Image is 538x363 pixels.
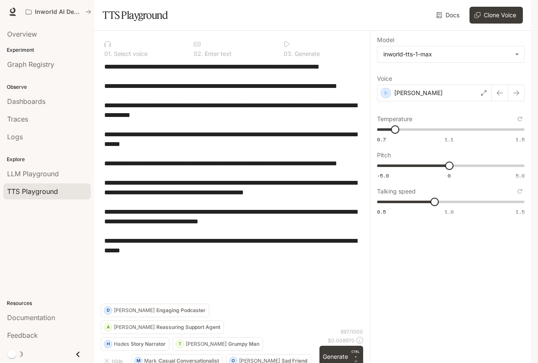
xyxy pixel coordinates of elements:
button: Reset to default [515,187,525,196]
p: 0 2 . [194,51,203,57]
p: Hades [114,342,129,347]
span: 5.0 [516,172,525,179]
span: 0.7 [377,136,386,143]
p: [PERSON_NAME] [114,308,155,313]
button: Reset to default [515,114,525,124]
div: A [104,321,112,334]
button: T[PERSON_NAME]Grumpy Man [173,337,263,351]
p: Pitch [377,152,391,158]
p: Story Narrator [131,342,166,347]
span: 1.5 [516,208,525,215]
p: CTRL + [351,349,360,359]
p: Temperature [377,116,412,122]
div: T [176,337,184,351]
p: Inworld AI Demos [35,8,82,16]
p: 0 1 . [104,51,112,57]
div: H [104,337,112,351]
button: HHadesStory Narrator [101,337,169,351]
button: D[PERSON_NAME]Engaging Podcaster [101,304,209,317]
p: [PERSON_NAME] [114,325,155,330]
div: D [104,304,112,317]
div: inworld-tts-1-max [377,46,524,62]
div: inworld-tts-1-max [383,50,511,58]
p: [PERSON_NAME] [186,342,227,347]
p: Voice [377,76,392,82]
p: Enter text [203,51,232,57]
span: 1.5 [516,136,525,143]
span: 0.5 [377,208,386,215]
p: [PERSON_NAME] [394,89,443,97]
span: 1.0 [445,208,454,215]
p: $ 0.008970 [328,337,355,344]
p: Generate [293,51,320,57]
p: Select voice [112,51,148,57]
p: 0 3 . [284,51,293,57]
span: -5.0 [377,172,389,179]
span: 0 [448,172,451,179]
h1: TTS Playground [103,7,168,24]
p: Talking speed [377,188,416,194]
p: Grumpy Man [228,342,259,347]
a: Docs [435,7,463,24]
button: A[PERSON_NAME]Reassuring Support Agent [101,321,224,334]
button: All workspaces [22,3,95,20]
button: Clone Voice [469,7,523,24]
p: Reassuring Support Agent [156,325,220,330]
p: Engaging Podcaster [156,308,206,313]
p: Model [377,37,394,43]
span: 1.1 [445,136,454,143]
p: 897 / 1000 [340,328,363,335]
